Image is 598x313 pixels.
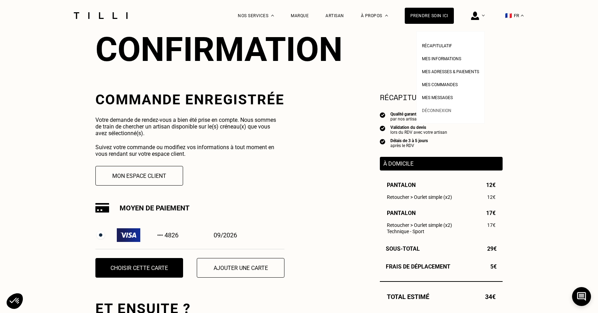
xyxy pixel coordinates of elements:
[95,91,284,108] h2: Commande enregistrée
[117,228,179,242] div: 4826
[390,117,429,121] div: par nos artisans Tilli
[117,228,284,242] label: 09/2026
[291,13,309,18] a: Marque
[487,222,496,228] span: 17€
[95,30,503,69] div: Confirmation
[486,210,496,216] span: 17€
[380,91,503,103] section: Récapitulatif
[271,15,274,16] img: Menu déroulant
[387,229,424,234] span: Technique - Sport
[380,138,385,145] img: icon list info
[487,245,497,252] span: 29€
[390,143,428,148] div: après le RDV
[383,160,499,167] p: À domicile
[487,194,496,200] span: 12€
[390,125,447,130] div: Validation du devis
[71,12,130,19] img: Logo du service de couturière Tilli
[505,12,512,19] span: 🇫🇷
[95,203,109,213] img: Carte bancaire
[380,263,503,270] div: Frais de déplacement
[486,182,496,188] span: 12€
[521,15,524,16] img: menu déroulant
[471,12,479,20] img: icône connexion
[390,138,428,143] div: Délais de 3 à 5 jours
[482,15,485,16] img: Menu déroulant
[387,222,452,228] span: Retoucher > Ourlet simple (x2)
[390,112,429,117] div: Qualité garantie
[422,54,461,62] a: Mes informations
[380,112,385,118] img: icon list info
[485,293,496,300] span: 34€
[380,245,503,252] div: Sous-Total
[95,230,106,241] img: carte n°0
[120,204,189,212] h3: Moyen de paiement
[387,194,452,200] span: Retoucher > Ourlet simple (x2)
[422,95,453,100] span: Mes messages
[422,41,452,49] a: Récapitulatif
[422,67,479,75] a: Mes adresses & paiements
[95,166,183,186] button: Mon espace client
[422,82,458,87] span: Mes commandes
[95,258,183,278] button: Choisir cette carte
[325,13,344,18] a: Artisan
[422,43,452,48] span: Récapitulatif
[405,8,454,24] a: Prendre soin ici
[197,258,284,278] button: Ajouter une carte
[95,144,282,157] p: Suivez votre commande ou modifiez vos informations à tout moment en vous rendant sur votre espace...
[387,210,416,216] span: Pantalon
[490,263,497,270] span: 5€
[422,69,479,74] span: Mes adresses & paiements
[385,15,388,16] img: Menu déroulant à propos
[387,182,416,188] span: Pantalon
[117,228,140,242] img: CB logo
[422,93,453,100] a: Mes messages
[380,293,503,300] div: Total estimé
[422,108,451,113] span: Déconnexion
[390,130,447,135] div: lors du RDV avec votre artisan
[422,80,458,88] a: Mes commandes
[95,117,282,137] p: Votre demande de rendez-vous a bien été prise en compte. Nous sommes de train de chercher un arti...
[422,56,461,61] span: Mes informations
[380,125,385,131] img: icon list info
[422,106,451,113] a: Déconnexion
